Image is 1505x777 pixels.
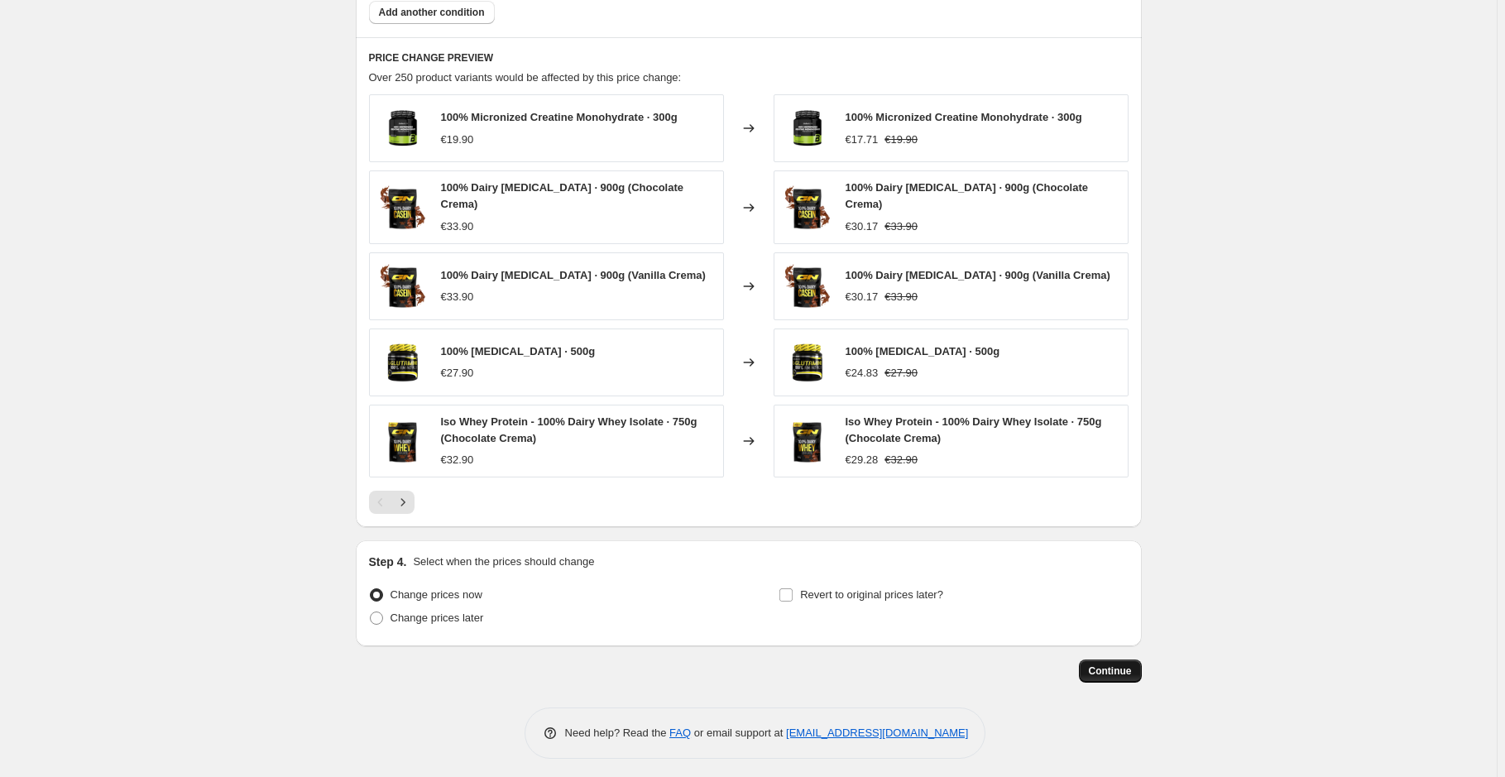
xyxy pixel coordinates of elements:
[846,111,1082,123] span: 100% Micronized Creatine Monohydrate · 300g
[379,6,485,19] span: Add another condition
[884,452,918,468] strike: €32.90
[378,103,428,153] img: 100-micronized-creatine-monohydrate-300g-biotech-usa_80x.png
[846,218,879,235] div: €30.17
[369,71,682,84] span: Over 250 product variants would be affected by this price change:
[369,554,407,570] h2: Step 4.
[800,588,943,601] span: Revert to original prices later?
[378,183,428,233] img: DairyCasein900g-Chocolate_CremamitSplash_80x.webp
[884,365,918,381] strike: €27.90
[441,452,474,468] div: €32.90
[846,132,879,148] div: €17.71
[846,181,1089,210] span: 100% Dairy [MEDICAL_DATA] · 900g (Chocolate Crema)
[441,415,697,444] span: Iso Whey Protein - 100% Dairy Whey Isolate · 750g (Chocolate Crema)
[669,727,691,739] a: FAQ
[884,289,918,305] strike: €33.90
[786,727,968,739] a: [EMAIL_ADDRESS][DOMAIN_NAME]
[783,261,832,311] img: DairyCasein900g-Chocolate_CremamitSplash_80x.webp
[391,491,415,514] button: Next
[565,727,670,739] span: Need help? Read the
[378,338,428,387] img: 100-l-glutamine-500g-biotech-usa_80x.png
[783,183,832,233] img: DairyCasein900g-Chocolate_CremamitSplash_80x.webp
[441,345,596,357] span: 100% [MEDICAL_DATA] · 500g
[1079,659,1142,683] button: Continue
[846,452,879,468] div: €29.28
[441,269,706,281] span: 100% Dairy [MEDICAL_DATA] · 900g (Vanilla Crema)
[441,181,684,210] span: 100% Dairy [MEDICAL_DATA] · 900g (Chocolate Crema)
[441,111,678,123] span: 100% Micronized Creatine Monohydrate · 300g
[691,727,786,739] span: or email support at
[413,554,594,570] p: Select when the prices should change
[369,491,415,514] nav: Pagination
[378,261,428,311] img: DairyCasein900g-Chocolate_CremamitSplash_80x.webp
[391,612,484,624] span: Change prices later
[1089,664,1132,678] span: Continue
[378,416,428,466] img: iso-whey-protein-chocolate-crema_80x.webp
[441,132,474,148] div: €19.90
[846,289,879,305] div: €30.17
[369,1,495,24] button: Add another condition
[441,218,474,235] div: €33.90
[846,269,1110,281] span: 100% Dairy [MEDICAL_DATA] · 900g (Vanilla Crema)
[783,103,832,153] img: 100-micronized-creatine-monohydrate-300g-biotech-usa_80x.png
[884,132,918,148] strike: €19.90
[846,365,879,381] div: €24.83
[391,588,482,601] span: Change prices now
[884,218,918,235] strike: €33.90
[441,365,474,381] div: €27.90
[783,416,832,466] img: iso-whey-protein-chocolate-crema_80x.webp
[846,415,1102,444] span: Iso Whey Protein - 100% Dairy Whey Isolate · 750g (Chocolate Crema)
[846,345,1000,357] span: 100% [MEDICAL_DATA] · 500g
[369,51,1129,65] h6: PRICE CHANGE PREVIEW
[783,338,832,387] img: 100-l-glutamine-500g-biotech-usa_80x.png
[441,289,474,305] div: €33.90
